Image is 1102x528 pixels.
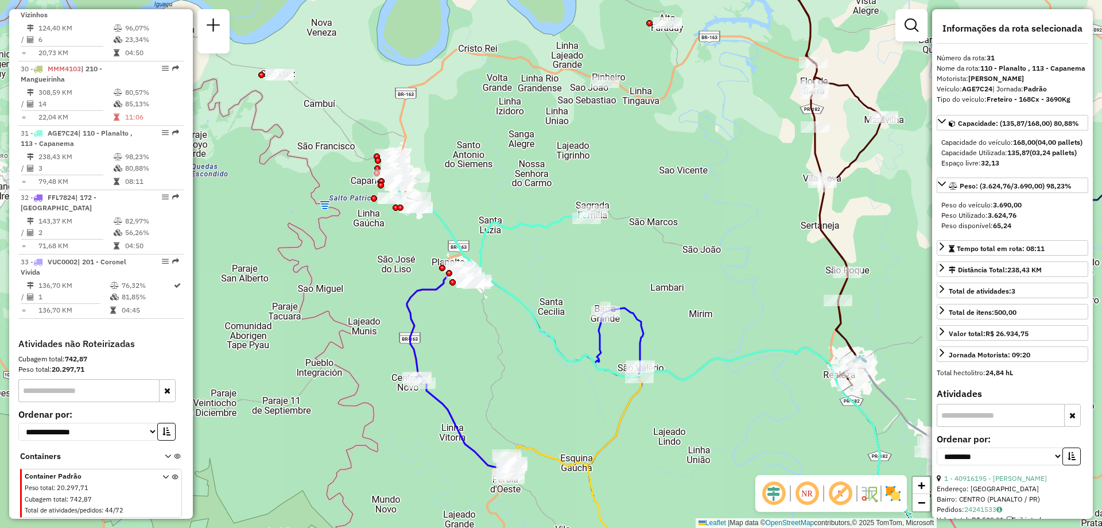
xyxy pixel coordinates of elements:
[38,291,110,303] td: 1
[265,69,294,80] div: Atividade não roteirizada - BAR SaO LUIZ
[1013,138,1035,147] strong: 168,00
[105,506,123,514] span: 44/72
[446,262,475,273] div: Atividade não roteirizada - MARIA APARECIDA DOS
[937,115,1088,130] a: Capacidade: (135,87/168,00) 80,88%
[399,199,428,211] div: Atividade não roteirizada - DOJNOSKI CONVENIENCI
[937,283,1088,298] a: Total de atividades:3
[1007,515,1049,524] span: Exibir todos
[401,171,430,183] div: Atividade não roteirizada - AMARILDO ROSSI
[937,304,1088,319] a: Total de itens:500,00
[114,178,119,185] i: Tempo total em rota
[381,163,410,174] div: Atividade não roteirizada - MARCOS ANTONIO BRIET
[21,291,26,303] td: /
[937,94,1088,105] div: Tipo do veículo:
[21,98,26,110] td: /
[125,176,179,187] td: 08:11
[21,193,96,212] span: | 172 - [GEOGRAPHIC_DATA]
[384,168,413,179] div: Atividade não roteirizada - WEIMER E WEIMER LTDA
[937,240,1088,256] a: Tempo total em rota: 08:11
[110,307,116,314] i: Tempo total em rota
[121,291,173,303] td: 81,85%
[172,65,179,72] em: Rota exportada
[27,282,34,289] i: Distância Total
[994,308,1016,317] strong: 500,00
[114,36,122,43] i: % de utilização da cubagem
[949,265,1042,275] div: Distância Total:
[125,22,179,34] td: 96,07%
[27,101,34,107] i: Total de Atividades
[114,242,119,249] i: Tempo total em rota
[375,149,403,160] div: Atividade não roteirizada - GILBERTO CALVI
[941,148,1084,158] div: Capacidade Utilizada:
[941,221,1084,231] div: Peso disponível:
[949,329,1029,339] div: Valor total:
[172,129,179,136] em: Rota exportada
[453,267,482,279] div: Atividade não roteirizada - COAGRO COOPERATIVA A
[53,484,55,492] span: :
[48,257,77,266] span: VUC0002
[949,350,1030,360] div: Jornada Motorista: 09:20
[964,505,1002,514] a: 24241533
[937,84,1088,94] div: Veículo:
[988,211,1016,219] strong: 3.624,76
[21,111,26,123] td: =
[57,484,88,492] span: 20.297,71
[21,34,26,45] td: /
[1007,148,1030,157] strong: 135,87
[65,354,87,363] strong: 742,87
[381,151,409,162] div: Atividade não roteirizada - SUPERMER. KRAEMER
[114,101,122,107] i: % de utilização da cubagem
[793,480,821,507] span: Ocultar NR
[446,267,475,278] div: Atividade não roteirizada - SUPERMERCADO MARTINK
[937,504,1088,515] div: Pedidos:
[987,95,1070,103] strong: Freteiro - 168Cx - 3690Kg
[918,478,925,492] span: +
[937,74,1088,84] div: Motorista:
[957,244,1045,253] span: Tempo total em rota: 08:11
[937,178,1088,193] a: Peso: (3.624,76/3.690,00) 98,23%
[114,25,122,32] i: % de utilização do peso
[162,194,169,201] em: Opções
[1035,138,1082,147] strong: (04,00 pallets)
[67,495,68,503] span: :
[27,165,34,172] i: Total de Atividades
[172,258,179,265] em: Rota exportada
[826,480,854,507] span: Exibir rótulo
[884,484,902,503] img: Exibir/Ocultar setores
[21,64,102,83] span: 30 -
[114,89,122,96] i: % de utilização do peso
[38,240,113,252] td: 71,68 KM
[125,227,179,238] td: 56,26%
[699,519,726,527] a: Leaflet
[937,23,1088,34] h4: Informações da rota selecionada
[38,163,113,174] td: 3
[373,169,402,181] div: Atividade não roteirizada - MEIRE VIVIANE TAVARE
[402,192,431,203] div: Atividade não roteirizada - LAGEMANN E CIA LTDA
[960,182,1072,190] span: Peso: (3.624,76/3.690,00) 98,23%
[202,14,225,40] a: Nova sessão e pesquisa
[21,47,26,59] td: =
[27,294,34,300] i: Total de Atividades
[381,167,409,179] div: Atividade não roteirizada - LUERSEN COMERCIO DE
[21,193,96,212] span: 32 -
[941,210,1084,221] div: Peso Utilizado:
[172,194,179,201] em: Rota exportada
[1011,287,1015,295] strong: 3
[626,360,655,372] div: Atividade não roteirizada - NARZETTI E SCHMITT L
[110,294,119,300] i: % de utilização da cubagem
[38,111,113,123] td: 22,04 KM
[114,49,119,56] i: Tempo total em rota
[860,484,878,503] img: Fluxo de ruas
[38,280,110,291] td: 136,70 KM
[27,229,34,236] i: Total de Atividades
[653,17,682,29] div: Atividade não roteirizada - JOSE JOAQUIM FLORIAN
[102,506,103,514] span: :
[38,34,113,45] td: 6
[937,432,1088,446] label: Ordenar por:
[456,273,484,284] div: Atividade não roteirizada - PATRICIA SILVA DE OL
[404,202,433,213] div: Atividade não roteirizada - JEAN CRIS KROTH - EI
[996,506,1002,513] i: Observações
[18,407,184,421] label: Ordenar por:
[981,159,999,167] strong: 32,13
[21,163,26,174] td: /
